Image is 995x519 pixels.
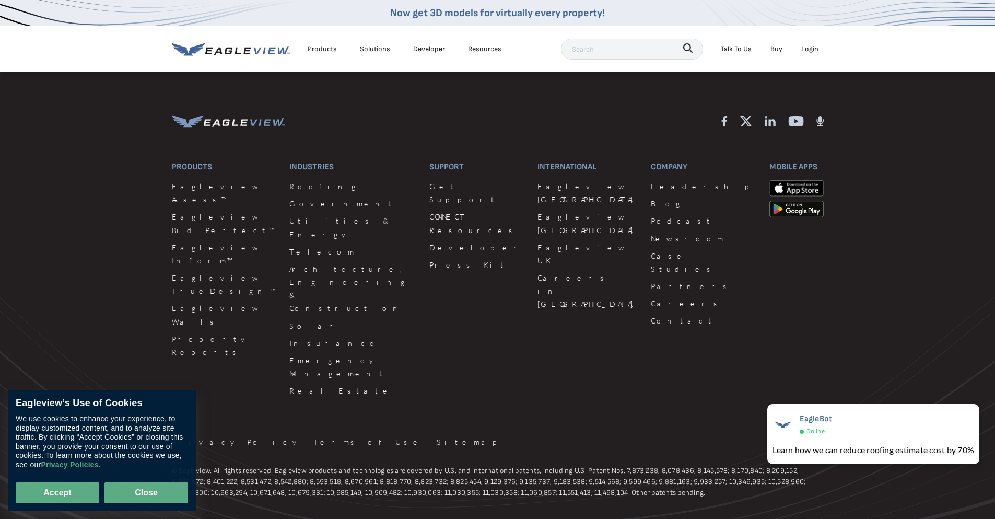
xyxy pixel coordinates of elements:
img: EagleBot [772,414,793,435]
a: Real Estate [289,384,417,397]
span: Online [806,426,825,437]
button: Close [104,482,188,503]
div: Login [801,42,818,55]
a: Government [289,197,417,210]
a: Eagleview Inform™ [172,241,277,267]
a: Emergency Management [289,354,417,380]
h3: Support [429,162,525,172]
div: Eagleview’s Use of Cookies [16,398,188,409]
a: Partners [651,280,756,293]
h3: Company [651,162,756,172]
a: Buy [770,42,782,55]
h3: Mobile Apps [769,162,824,172]
a: Podcast [651,214,756,227]
input: Search [561,39,703,60]
a: Property Reports [172,332,277,359]
div: Products [308,42,337,55]
span: EagleBot [800,414,833,424]
a: Eagleview Walls [172,302,277,328]
img: apple-app-store.png [769,180,824,197]
a: Eagleview [GEOGRAPHIC_DATA] [537,180,638,206]
a: Architecture, Engineering & Construction [289,262,417,315]
h3: Products [172,162,277,172]
a: Developer [429,241,525,254]
a: Sitemap [437,435,505,448]
a: Privacy Policy [172,435,301,448]
a: Solar [289,319,417,332]
a: Roofing [289,180,417,193]
a: Leadership [651,180,756,193]
a: Eagleview Bid Perfect™ [172,210,277,236]
a: Eagleview [GEOGRAPHIC_DATA] [537,210,638,236]
a: Now get 3D models for virtually every property! [390,7,605,19]
img: google-play-store_b9643a.png [769,201,824,217]
div: Resources [468,42,501,55]
a: Telecom [289,245,417,258]
a: Contact [651,314,756,327]
div: Talk To Us [721,42,752,55]
a: Case Studies [651,249,756,275]
a: Terms of Use [313,435,424,448]
a: Careers in [GEOGRAPHIC_DATA] [537,271,638,311]
button: Accept [16,482,99,503]
a: Developer [413,42,445,55]
p: © Eagleview. All rights reserved. Eagleview products and technologies are covered by U.S. and int... [172,465,824,498]
a: Blog [651,197,756,210]
a: Privacy Policies [41,460,98,469]
a: Eagleview UK [537,241,638,267]
h3: Industries [289,162,417,172]
a: Careers [651,297,756,310]
a: Utilities & Energy [289,214,417,240]
a: Insurance [289,337,417,350]
a: Eagleview TrueDesign™ [172,271,277,297]
a: Newsroom [651,232,756,245]
div: Learn how we can reduce roofing estimate cost by 70% [772,444,974,456]
div: We use cookies to enhance your experience, to display customized content, and to analyze site tra... [16,414,188,469]
h3: International [537,162,638,172]
a: Eagleview Assess™ [172,180,277,206]
div: Solutions [360,42,390,55]
a: Get Support [429,180,525,206]
a: Press Kit [429,258,525,271]
a: CONNECT Resources [429,210,525,236]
